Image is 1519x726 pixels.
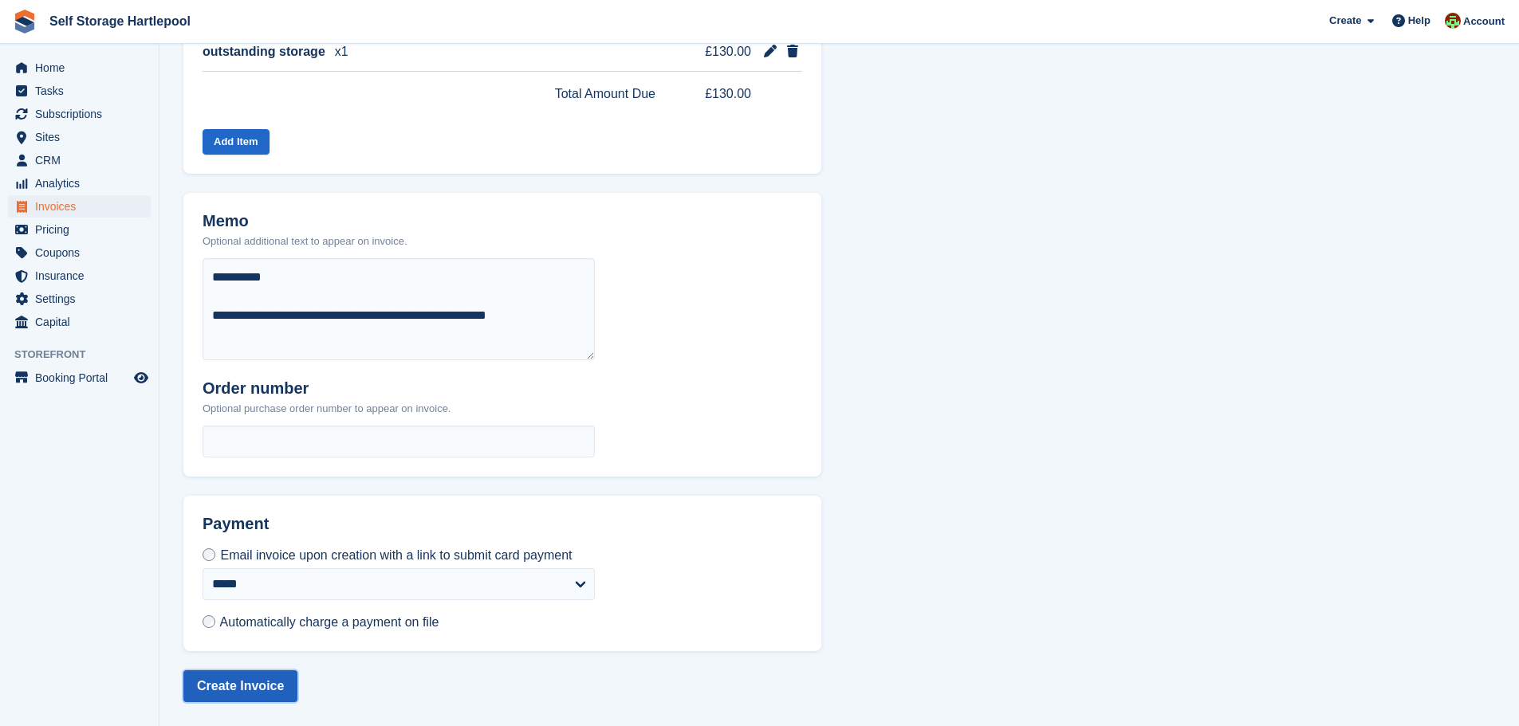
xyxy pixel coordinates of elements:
[35,149,131,171] span: CRM
[35,218,131,241] span: Pricing
[13,10,37,33] img: stora-icon-8386f47178a22dfd0bd8f6a31ec36ba5ce8667c1dd55bd0f319d3a0aa187defe.svg
[8,218,151,241] a: menu
[14,347,159,363] span: Storefront
[35,172,131,194] span: Analytics
[203,515,595,546] h2: Payment
[35,265,131,287] span: Insurance
[43,8,197,34] a: Self Storage Hartlepool
[691,42,751,61] span: £130.00
[203,548,215,561] input: Email invoice upon creation with a link to submit card payment
[203,401,451,417] p: Optional purchase order number to appear on invoice.
[132,368,151,387] a: Preview store
[8,195,151,218] a: menu
[203,42,325,61] span: outstanding storage
[203,379,451,398] h2: Order number
[8,126,151,148] a: menu
[35,57,131,79] span: Home
[1463,14,1505,29] span: Account
[1329,13,1361,29] span: Create
[8,103,151,125] a: menu
[8,311,151,333] a: menu
[35,288,131,310] span: Settings
[8,241,151,264] a: menu
[8,57,151,79] a: menu
[691,84,751,104] span: £130.00
[35,80,131,102] span: Tasks
[335,42,348,61] span: x1
[203,233,407,249] p: Optional additional text to appear on invoice.
[183,670,297,702] button: Create Invoice
[35,103,131,125] span: Subscriptions
[35,367,131,389] span: Booking Portal
[220,548,572,562] span: Email invoice upon creation with a link to submit card payment
[8,149,151,171] a: menu
[1445,13,1461,29] img: Woods Removals
[35,126,131,148] span: Sites
[203,212,407,230] h2: Memo
[220,615,439,629] span: Automatically charge a payment on file
[35,311,131,333] span: Capital
[203,129,270,155] button: Add Item
[8,265,151,287] a: menu
[555,84,655,104] span: Total Amount Due
[8,80,151,102] a: menu
[8,288,151,310] a: menu
[8,367,151,389] a: menu
[1408,13,1430,29] span: Help
[8,172,151,194] a: menu
[203,615,215,628] input: Automatically charge a payment on file
[35,195,131,218] span: Invoices
[35,241,131,264] span: Coupons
